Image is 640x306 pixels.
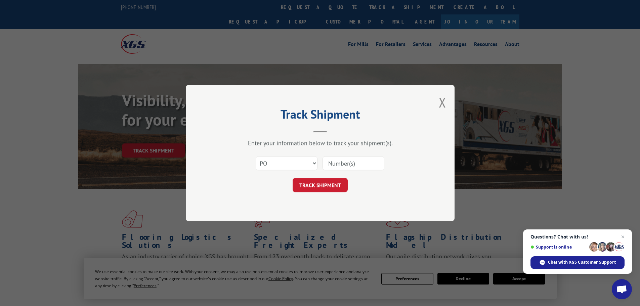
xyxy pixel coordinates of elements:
[619,233,627,241] span: Close chat
[219,110,421,122] h2: Track Shipment
[548,259,616,265] span: Chat with XGS Customer Support
[293,178,348,192] button: TRACK SHIPMENT
[530,245,587,250] span: Support is online
[323,156,384,170] input: Number(s)
[439,93,446,111] button: Close modal
[219,139,421,147] div: Enter your information below to track your shipment(s).
[612,279,632,299] div: Open chat
[530,256,625,269] div: Chat with XGS Customer Support
[530,234,625,239] span: Questions? Chat with us!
